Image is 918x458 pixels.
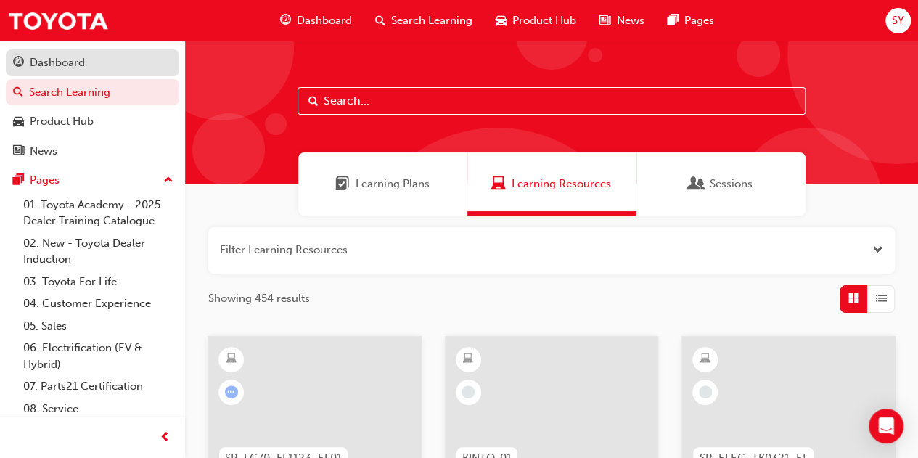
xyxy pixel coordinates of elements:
[6,49,179,76] a: Dashboard
[684,12,713,29] span: Pages
[17,375,179,398] a: 07. Parts21 Certification
[30,143,57,160] div: News
[13,115,24,128] span: car-icon
[297,12,352,29] span: Dashboard
[308,93,319,110] span: Search
[356,176,430,192] span: Learning Plans
[588,6,655,36] a: news-iconNews
[17,194,179,232] a: 01. Toyota Academy - 2025 Dealer Training Catalogue
[17,293,179,315] a: 04. Customer Experience
[599,12,610,30] span: news-icon
[30,113,94,130] div: Product Hub
[208,290,310,307] span: Showing 454 results
[462,385,475,398] span: learningRecordVerb_NONE-icon
[364,6,484,36] a: search-iconSearch Learning
[17,232,179,271] a: 02. New - Toyota Dealer Induction
[280,12,291,30] span: guage-icon
[13,145,24,158] span: news-icon
[655,6,725,36] a: pages-iconPages
[30,54,85,71] div: Dashboard
[512,12,576,29] span: Product Hub
[636,152,806,216] a: SessionsSessions
[616,12,644,29] span: News
[17,315,179,338] a: 05. Sales
[710,176,753,192] span: Sessions
[848,290,859,307] span: Grid
[335,176,350,192] span: Learning Plans
[298,87,806,115] input: Search...
[13,57,24,70] span: guage-icon
[491,176,506,192] span: Learning Resources
[700,350,710,369] span: learningResourceType_ELEARNING-icon
[689,176,704,192] span: Sessions
[30,172,60,189] div: Pages
[160,429,171,447] span: prev-icon
[7,4,109,37] img: Trak
[225,385,238,398] span: learningRecordVerb_ATTEMPT-icon
[6,138,179,165] a: News
[163,171,173,190] span: up-icon
[467,152,636,216] a: Learning ResourcesLearning Resources
[512,176,611,192] span: Learning Resources
[6,46,179,167] button: DashboardSearch LearningProduct HubNews
[226,350,237,369] span: learningResourceType_ELEARNING-icon
[17,271,179,293] a: 03. Toyota For Life
[484,6,588,36] a: car-iconProduct Hub
[869,409,903,443] div: Open Intercom Messenger
[892,12,904,29] span: SY
[269,6,364,36] a: guage-iconDashboard
[699,385,712,398] span: learningRecordVerb_NONE-icon
[17,398,179,420] a: 08. Service
[17,337,179,375] a: 06. Electrification (EV & Hybrid)
[667,12,678,30] span: pages-icon
[391,12,472,29] span: Search Learning
[885,8,911,33] button: SY
[872,242,883,258] button: Open the filter
[375,12,385,30] span: search-icon
[496,12,507,30] span: car-icon
[13,86,23,99] span: search-icon
[6,167,179,194] button: Pages
[298,152,467,216] a: Learning PlansLearning Plans
[13,174,24,187] span: pages-icon
[876,290,887,307] span: List
[6,79,179,106] a: Search Learning
[463,350,473,369] span: learningResourceType_ELEARNING-icon
[6,108,179,135] a: Product Hub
